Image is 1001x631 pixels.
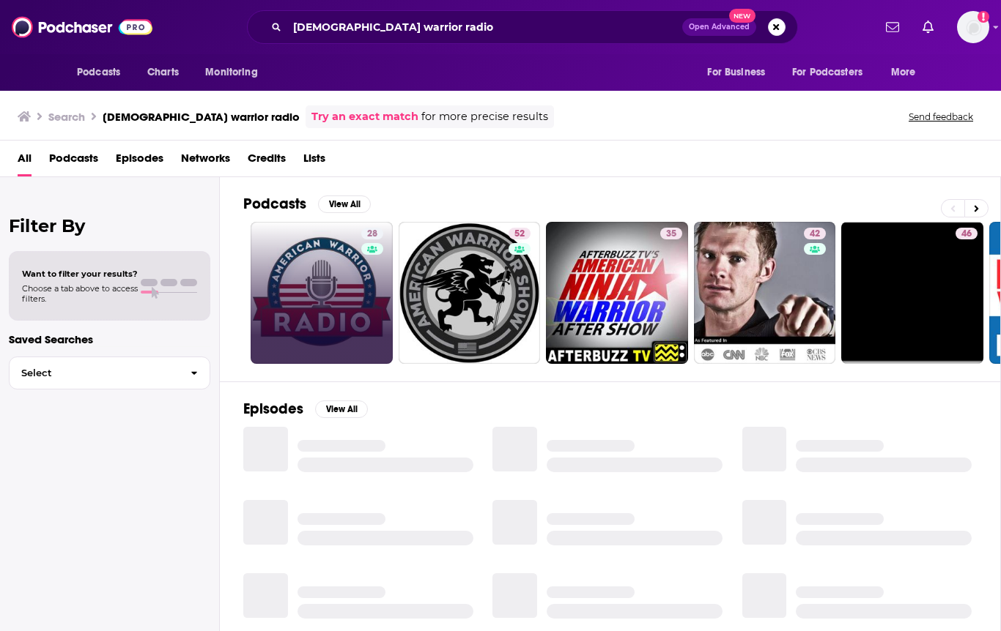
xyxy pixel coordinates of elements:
img: Podchaser - Follow, Share and Rate Podcasts [12,13,152,41]
span: Select [10,368,179,378]
span: More [891,62,916,83]
button: open menu [881,59,934,86]
a: 46 [956,228,978,239]
a: 46 [841,222,983,364]
span: 35 [666,227,676,242]
p: Saved Searches [9,332,210,346]
div: Search podcasts, credits, & more... [247,10,798,44]
a: Episodes [116,146,163,176]
span: For Business [707,62,765,83]
span: Want to filter your results? [22,269,138,279]
a: 52 [509,228,531,239]
a: Show notifications dropdown [880,15,905,40]
a: 35 [660,228,682,239]
a: 42 [694,222,836,364]
h3: [DEMOGRAPHIC_DATA] warrior radio [103,110,300,124]
button: Send feedback [904,111,978,123]
span: for more precise results [421,108,548,125]
h2: Podcasts [243,195,306,213]
a: Credits [248,146,286,176]
span: Monitoring [205,62,257,83]
span: 46 [961,227,972,242]
span: Choose a tab above to access filters. [22,283,138,304]
span: 42 [810,227,820,242]
button: open menu [195,59,276,86]
a: 52 [399,222,541,364]
h3: Search [48,110,85,124]
a: EpisodesView All [243,400,368,418]
button: Select [9,356,210,389]
input: Search podcasts, credits, & more... [287,15,682,39]
a: 28 [361,228,383,239]
span: Charts [147,62,179,83]
a: PodcastsView All [243,195,371,213]
a: Lists [303,146,325,176]
h2: Episodes [243,400,303,418]
img: User Profile [957,11,989,43]
button: View All [315,400,368,418]
a: Podcasts [49,146,98,176]
span: Podcasts [77,62,120,83]
span: New [729,9,756,23]
svg: Add a profile image [978,11,989,23]
a: Try an exact match [311,108,418,125]
button: Show profile menu [957,11,989,43]
button: open menu [697,59,783,86]
span: 28 [367,227,377,242]
button: Open AdvancedNew [682,18,756,36]
span: 52 [514,227,525,242]
a: Networks [181,146,230,176]
span: Open Advanced [689,23,750,31]
button: open menu [67,59,139,86]
button: open menu [783,59,884,86]
h2: Filter By [9,215,210,236]
a: Show notifications dropdown [917,15,939,40]
a: 35 [546,222,688,364]
a: 42 [804,228,826,239]
a: 28 [251,222,393,364]
span: Logged in as isabellaN [957,11,989,43]
span: For Podcasters [792,62,863,83]
a: All [18,146,32,176]
a: Charts [138,59,188,86]
button: View All [318,195,371,213]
